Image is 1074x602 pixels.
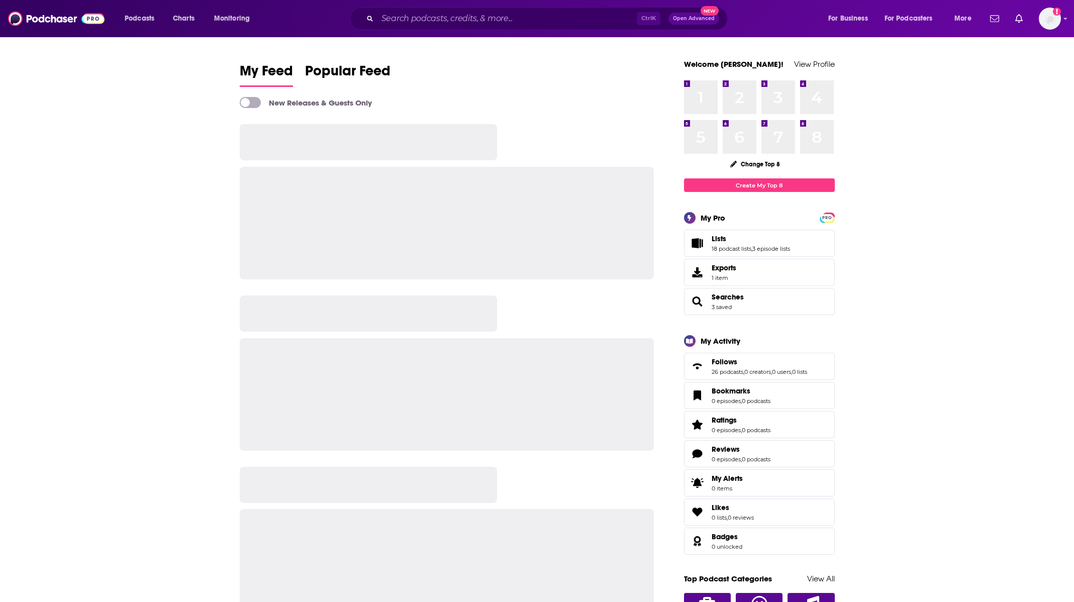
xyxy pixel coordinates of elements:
span: Charts [173,12,194,26]
button: open menu [821,11,881,27]
a: Popular Feed [305,62,390,87]
span: Follows [712,357,737,366]
a: 0 users [772,368,791,375]
span: My Alerts [712,474,743,483]
span: Exports [688,265,708,279]
button: Show profile menu [1039,8,1061,30]
span: , [741,456,742,463]
a: Charts [166,11,201,27]
a: 0 lists [792,368,807,375]
input: Search podcasts, credits, & more... [377,11,637,27]
span: , [743,368,744,375]
span: , [771,368,772,375]
button: Open AdvancedNew [668,13,719,25]
a: Show notifications dropdown [1011,10,1027,27]
a: Exports [684,259,835,286]
span: Open Advanced [673,16,715,21]
button: open menu [207,11,263,27]
span: Monitoring [214,12,250,26]
span: PRO [821,214,833,222]
span: Reviews [684,440,835,467]
a: Follows [712,357,807,366]
a: Likes [688,505,708,519]
img: Podchaser - Follow, Share and Rate Podcasts [8,9,105,28]
a: 3 saved [712,304,732,311]
a: Badges [712,532,742,541]
a: My Alerts [684,469,835,496]
div: Search podcasts, credits, & more... [359,7,737,30]
img: User Profile [1039,8,1061,30]
span: More [954,12,971,26]
span: New [701,6,719,16]
span: Lists [712,234,726,243]
a: Reviews [688,447,708,461]
a: 0 podcasts [742,427,770,434]
svg: Add a profile image [1053,8,1061,16]
a: View All [807,574,835,583]
button: open menu [118,11,167,27]
a: New Releases & Guests Only [240,97,372,108]
a: 26 podcasts [712,368,743,375]
a: My Feed [240,62,293,87]
span: 0 items [712,485,743,492]
a: Create My Top 8 [684,178,835,192]
span: My Feed [240,62,293,85]
span: Badges [684,528,835,555]
span: Bookmarks [712,386,750,395]
span: For Podcasters [885,12,933,26]
button: open menu [947,11,984,27]
span: Lists [684,230,835,257]
a: Likes [712,503,754,512]
a: Reviews [712,445,770,454]
a: Ratings [688,418,708,432]
span: Logged in as ZoeJethani [1039,8,1061,30]
span: Likes [684,498,835,526]
span: , [791,368,792,375]
a: Searches [712,292,744,302]
a: Searches [688,294,708,309]
a: Welcome [PERSON_NAME]! [684,59,784,69]
button: Change Top 8 [724,158,787,170]
span: Reviews [712,445,740,454]
a: 0 podcasts [742,456,770,463]
a: 0 lists [712,514,727,521]
span: Likes [712,503,729,512]
div: My Activity [701,336,740,346]
a: 0 episodes [712,427,741,434]
a: Lists [688,236,708,250]
a: 18 podcast lists [712,245,751,252]
a: 0 episodes [712,397,741,405]
a: 0 creators [744,368,771,375]
a: 0 unlocked [712,543,742,550]
a: 0 reviews [728,514,754,521]
a: Bookmarks [712,386,770,395]
span: Podcasts [125,12,154,26]
span: Searches [684,288,835,315]
span: My Alerts [688,476,708,490]
a: Bookmarks [688,388,708,403]
a: Badges [688,534,708,548]
a: 0 podcasts [742,397,770,405]
span: Bookmarks [684,382,835,409]
span: 1 item [712,274,736,281]
a: Follows [688,359,708,373]
a: PRO [821,214,833,221]
span: For Business [828,12,868,26]
div: My Pro [701,213,725,223]
a: Top Podcast Categories [684,574,772,583]
a: Show notifications dropdown [986,10,1003,27]
span: Ratings [712,416,737,425]
span: , [741,427,742,434]
span: , [751,245,752,252]
span: Follows [684,353,835,380]
span: Ctrl K [637,12,660,25]
a: View Profile [794,59,835,69]
a: Ratings [712,416,770,425]
span: , [727,514,728,521]
span: Badges [712,532,738,541]
a: 0 episodes [712,456,741,463]
span: , [741,397,742,405]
